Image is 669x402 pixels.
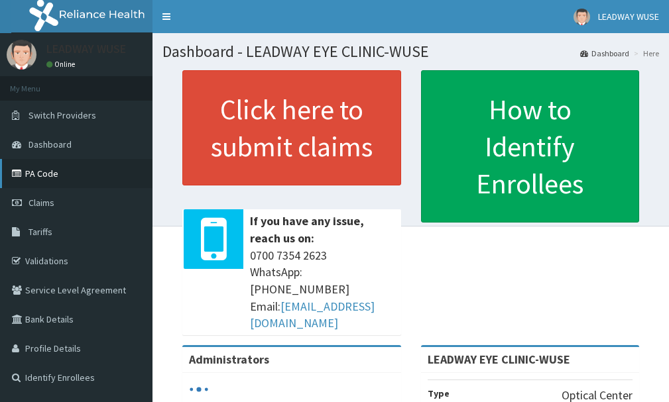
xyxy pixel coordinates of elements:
b: Type [428,387,450,399]
strong: LEADWAY EYE CLINIC-WUSE [428,352,570,367]
h1: Dashboard - LEADWAY EYE CLINIC-WUSE [162,43,659,60]
span: LEADWAY WUSE [598,11,659,23]
span: Claims [29,197,54,209]
span: Dashboard [29,138,72,150]
a: Dashboard [580,48,629,59]
span: Switch Providers [29,109,96,121]
svg: audio-loading [189,379,209,399]
img: User Image [7,40,36,70]
b: If you have any issue, reach us on: [250,213,364,246]
li: Here [631,48,659,59]
span: Tariffs [29,226,52,238]
span: 0700 7354 2623 WhatsApp: [PHONE_NUMBER] Email: [250,247,395,332]
a: [EMAIL_ADDRESS][DOMAIN_NAME] [250,299,375,331]
p: LEADWAY WUSE [46,43,126,55]
a: Click here to submit claims [182,70,401,185]
b: Administrators [189,352,269,367]
img: User Image [574,9,590,25]
a: How to Identify Enrollees [421,70,640,223]
a: Online [46,60,78,69]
